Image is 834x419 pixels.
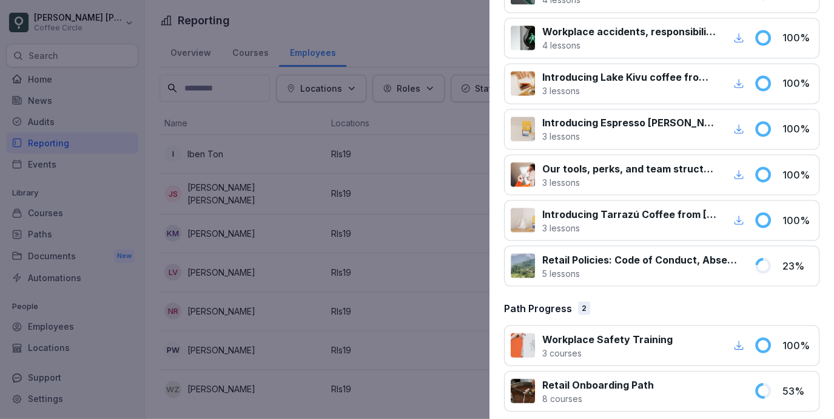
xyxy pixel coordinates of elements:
[782,383,813,398] p: 53 %
[542,252,739,267] p: Retail Policies: Code of Conduct, Absences & Emergencies
[542,267,739,279] p: 5 lessons
[542,332,673,346] p: Workplace Safety Training
[542,221,716,234] p: 3 lessons
[542,115,716,130] p: Introducing Espresso [PERSON_NAME] from [GEOGRAPHIC_DATA]
[782,167,813,182] p: 100 %
[782,121,813,136] p: 100 %
[542,161,716,175] p: Our tools, perks, and team structure
[782,30,813,45] p: 100 %
[542,84,716,97] p: 3 lessons
[542,377,654,392] p: Retail Onboarding Path
[504,301,572,315] p: Path Progress
[542,70,716,84] p: Introducing Lake Kivu coffee from [GEOGRAPHIC_DATA]
[542,175,716,188] p: 3 lessons
[782,258,813,273] p: 23 %
[542,206,716,221] p: Introducing Tarrazú Coffee from [GEOGRAPHIC_DATA]
[782,213,813,227] p: 100 %
[542,130,716,143] p: 3 lessons
[542,346,673,359] p: 3 courses
[542,392,654,404] p: 8 courses
[542,24,716,39] p: Workplace accidents, responsibilities of employees and employers & safety signage
[782,76,813,90] p: 100 %
[542,39,716,52] p: 4 lessons
[782,338,813,352] p: 100 %
[578,301,590,315] div: 2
